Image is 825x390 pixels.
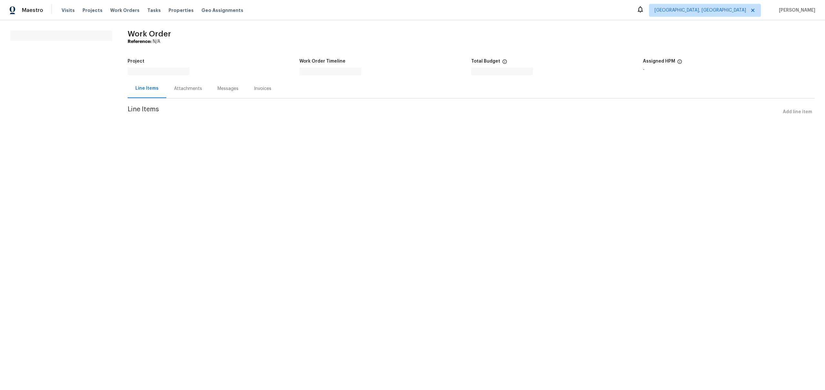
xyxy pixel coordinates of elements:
[643,59,675,64] h5: Assigned HPM
[128,38,815,45] div: N/A
[82,7,102,14] span: Projects
[471,59,500,64] h5: Total Budget
[643,67,815,72] div: -
[201,7,243,14] span: Geo Assignments
[169,7,194,14] span: Properties
[254,85,271,92] div: Invoices
[147,8,161,13] span: Tasks
[776,7,815,14] span: [PERSON_NAME]
[128,59,144,64] h5: Project
[299,59,345,64] h5: Work Order Timeline
[218,85,238,92] div: Messages
[128,106,780,118] span: Line Items
[174,85,202,92] div: Attachments
[502,59,507,67] span: The total cost of line items that have been proposed by Opendoor. This sum includes line items th...
[135,85,159,92] div: Line Items
[677,59,682,67] span: The hpm assigned to this work order.
[655,7,746,14] span: [GEOGRAPHIC_DATA], [GEOGRAPHIC_DATA]
[110,7,140,14] span: Work Orders
[62,7,75,14] span: Visits
[128,39,151,44] b: Reference:
[22,7,43,14] span: Maestro
[128,30,171,38] span: Work Order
